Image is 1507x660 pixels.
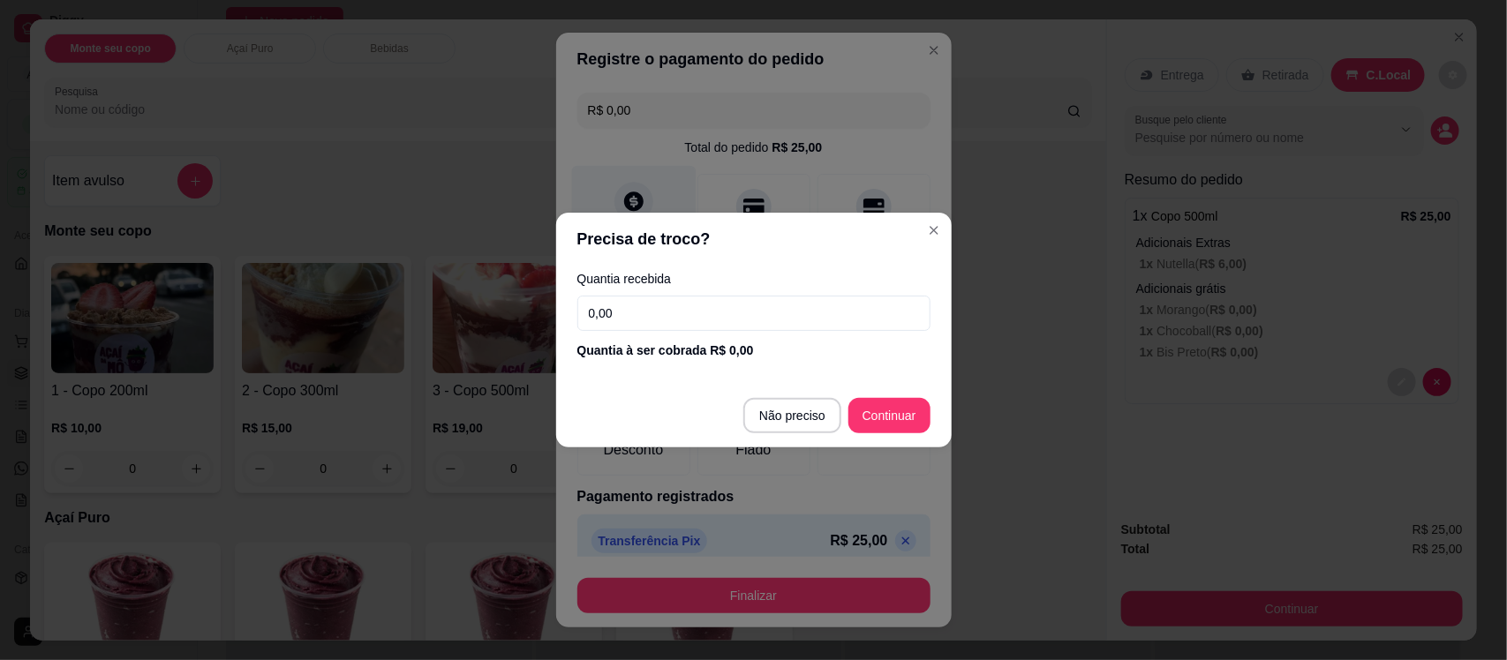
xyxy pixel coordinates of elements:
[577,273,931,285] label: Quantia recebida
[848,398,931,433] button: Continuar
[743,398,841,433] button: Não preciso
[556,213,952,266] header: Precisa de troco?
[577,341,931,359] div: Quantia à ser cobrada R$ 0,00
[920,216,948,244] button: Close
